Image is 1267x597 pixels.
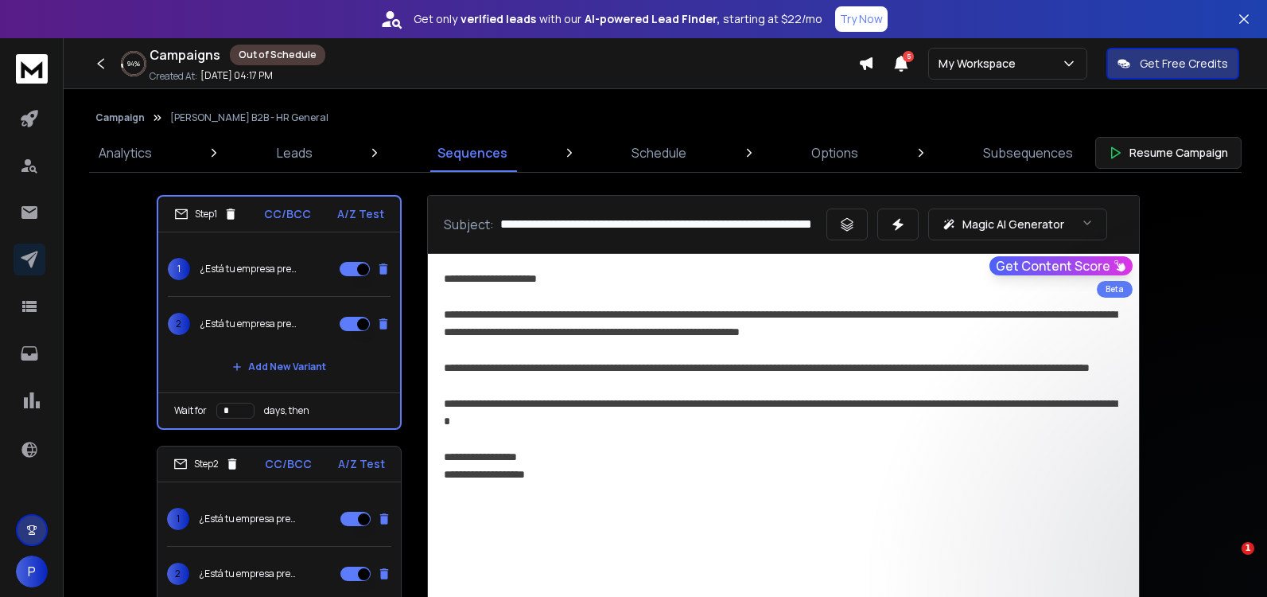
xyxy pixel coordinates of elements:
[167,508,189,530] span: 1
[264,206,311,222] p: CC/BCC
[170,111,328,124] p: [PERSON_NAME] B2B - HR General
[220,351,339,383] button: Add New Variant
[150,70,197,83] p: Created At:
[802,134,868,172] a: Options
[168,258,190,280] span: 1
[95,111,145,124] button: Campaign
[622,134,696,172] a: Schedule
[16,556,48,587] button: P
[811,143,858,162] p: Options
[174,404,207,417] p: Wait for
[1095,137,1242,169] button: Resume Campaign
[974,134,1082,172] a: Subsequences
[89,134,161,172] a: Analytics
[337,206,384,222] p: A/Z Test
[939,56,1022,72] p: My Workspace
[174,207,238,221] div: Step 1
[585,11,720,27] strong: AI-powered Lead Finder,
[840,11,883,27] p: Try Now
[168,313,190,335] span: 2
[265,456,312,472] p: CC/BCC
[903,51,914,62] span: 5
[632,143,686,162] p: Schedule
[264,404,309,417] p: days, then
[199,568,301,580] p: ¿Está tu empresa preparada para gestionar situaciones difíciles?
[157,195,402,430] li: Step1CC/BCCA/Z Test1¿Está tu empresa preparada para gestionar situaciones difíciles?2¿Está tu emp...
[444,215,494,234] p: Subject:
[200,263,301,275] p: ¿Está tu empresa preparada para gestionar situaciones difíciles?
[338,456,385,472] p: A/Z Test
[1140,56,1228,72] p: Get Free Credits
[962,217,1064,232] p: Magic AI Generator
[414,11,822,27] p: Get only with our starting at $22/mo
[127,59,140,68] p: 94 %
[99,143,152,162] p: Analytics
[200,69,273,82] p: [DATE] 04:17 PM
[173,457,239,471] div: Step 2
[461,11,536,27] strong: verified leads
[1242,542,1254,555] span: 1
[199,513,301,525] p: ¿Está tu empresa preparada para gestionar situaciones difíciles?
[230,45,325,65] div: Out of Schedule
[983,143,1073,162] p: Subsequences
[835,6,888,32] button: Try Now
[1097,281,1133,298] div: Beta
[928,209,1107,240] button: Magic AI Generator
[989,256,1133,275] button: Get Content Score
[1106,48,1239,80] button: Get Free Credits
[1209,542,1247,580] iframe: Intercom live chat
[200,318,301,330] p: ¿Está tu empresa preparada para gestionar situaciones difíciles?
[167,563,189,585] span: 2
[428,134,517,172] a: Sequences
[267,134,322,172] a: Leads
[16,54,48,84] img: logo
[277,143,313,162] p: Leads
[150,45,220,64] h1: Campaigns
[437,143,507,162] p: Sequences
